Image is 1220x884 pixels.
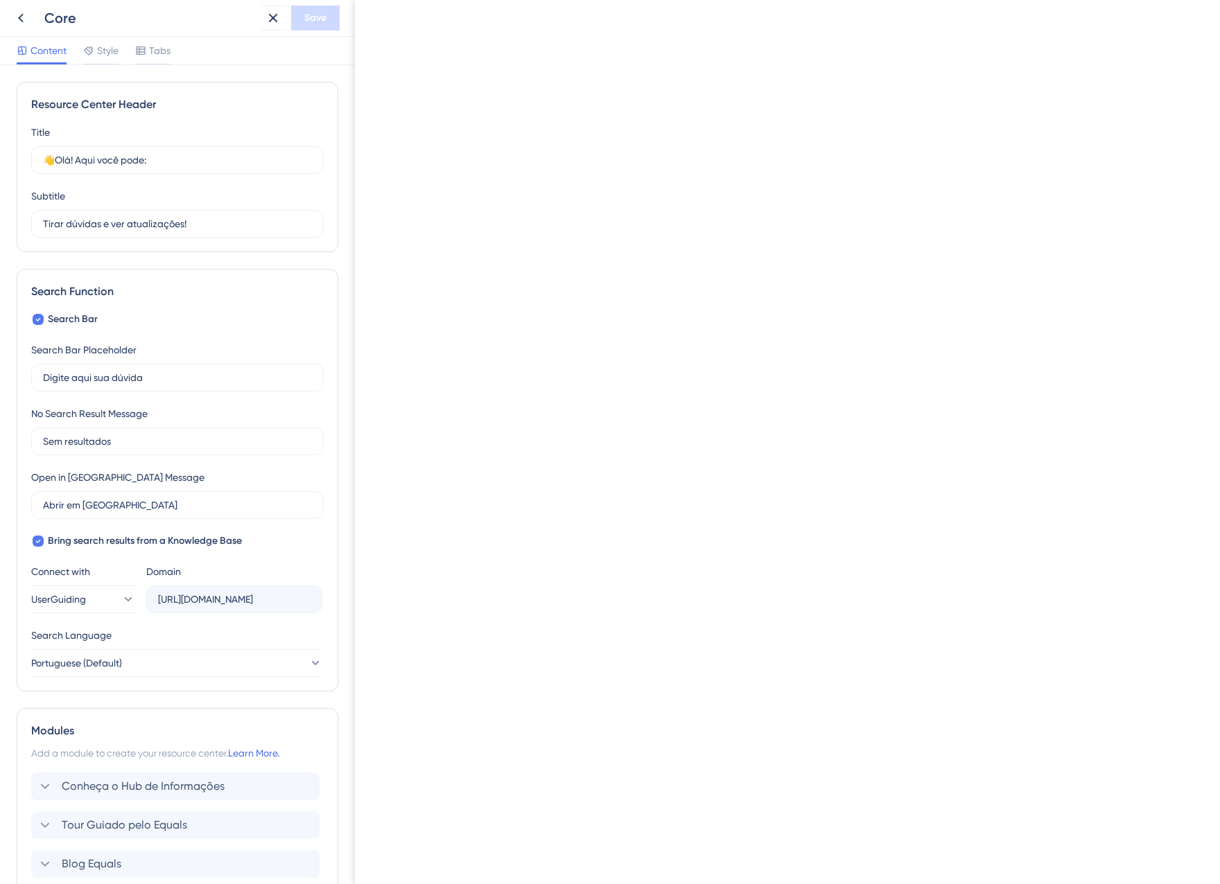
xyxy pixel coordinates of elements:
input: Title [43,152,312,168]
div: Search Function [31,283,324,300]
div: No Search Result Message [31,405,148,422]
div: Subtitle [31,188,65,204]
button: Save [291,6,340,30]
span: Blog Equals [62,856,121,872]
div: Modules [31,723,324,739]
span: Search Bar [48,311,98,328]
input: Abrir em nova aba [43,497,312,513]
input: Digite aqui sua dúvida [43,370,312,385]
span: UserGuiding [31,591,86,608]
div: Search Bar Placeholder [31,342,137,358]
span: Tour Guiado pelo Equals [62,817,187,833]
div: Resource Center Header [31,96,324,113]
div: Connect with [31,563,135,580]
div: Conheça o Hub de Informações [31,772,324,800]
span: Search Language [31,627,112,644]
input: company.help.userguiding.com [158,592,311,607]
div: Blog Equals [31,850,324,878]
span: Content [31,42,67,59]
div: Open in [GEOGRAPHIC_DATA] Message [31,469,204,486]
input: Description [43,216,312,231]
button: Portuguese (Default) [31,649,322,677]
a: Learn More. [228,748,279,759]
div: Core [44,8,255,28]
div: Domain [146,563,181,580]
div: Title [31,124,50,141]
span: Save [304,10,326,26]
span: Bring search results from a Knowledge Base [48,533,242,549]
span: Add a module to create your resource center. [31,748,228,759]
div: Tour Guiado pelo Equals [31,811,324,839]
button: UserGuiding [31,585,135,613]
span: Conheça o Hub de Informações [62,778,225,795]
span: Portuguese (Default) [31,655,122,671]
span: Style [97,42,119,59]
span: Tabs [149,42,171,59]
input: Sem resultados [43,434,312,449]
